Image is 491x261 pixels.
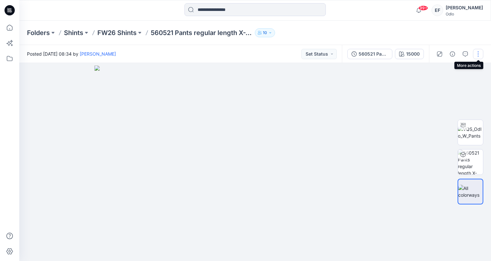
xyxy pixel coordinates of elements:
[151,28,252,37] p: 560521 Pants regular length X-ALP 3L_SMS_3D
[97,28,137,37] a: FW26 Shints
[395,49,424,59] button: 15000
[94,66,416,261] img: eyJhbGciOiJIUzI1NiIsImtpZCI6IjAiLCJzbHQiOiJzZXMiLCJ0eXAiOiJKV1QifQ.eyJkYXRhIjp7InR5cGUiOiJzdG9yYW...
[255,28,275,37] button: 10
[27,28,50,37] a: Folders
[446,12,483,16] div: Odlo
[446,4,483,12] div: [PERSON_NAME]
[406,50,420,58] div: 15000
[458,149,483,175] img: 560521 Pants regular length X-ALP 3L_SMS_3D 15000
[27,50,116,57] span: Posted [DATE] 08:34 by
[263,29,267,36] p: 10
[458,126,483,139] img: VQS_Odlo_W_Pants
[347,49,392,59] button: 560521 Pants regular length X-ALP 3L_SMS_3D
[432,4,443,16] div: EF
[458,185,483,198] img: All colorways
[80,51,116,57] a: [PERSON_NAME]
[64,28,83,37] a: Shints
[359,50,388,58] div: 560521 Pants regular length X-ALP 3L_SMS_3D
[447,49,458,59] button: Details
[418,5,428,11] span: 99+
